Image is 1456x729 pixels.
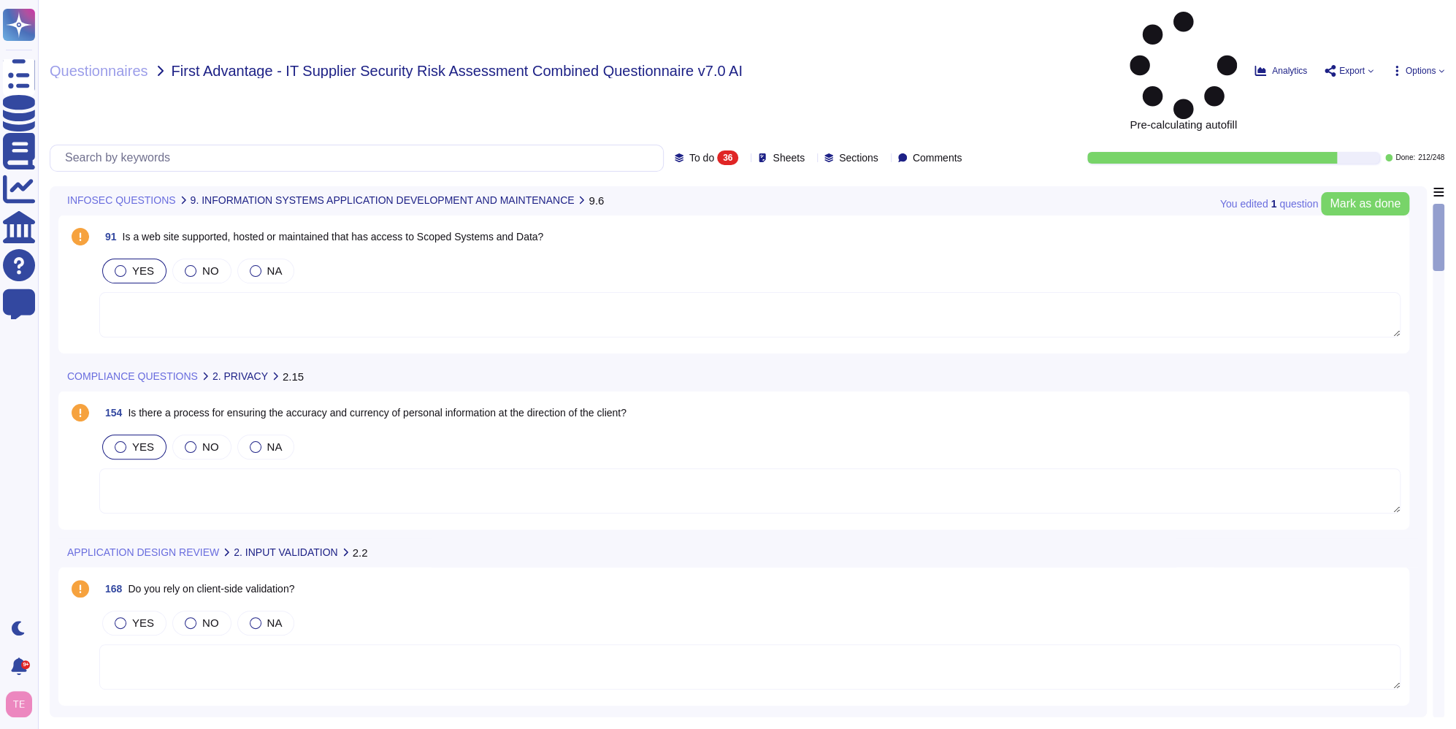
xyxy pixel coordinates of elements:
[132,264,154,277] span: YES
[589,195,604,206] span: 9.6
[67,547,219,557] span: APPLICATION DESIGN REVIEW
[202,264,219,277] span: NO
[689,153,714,163] span: To do
[67,371,198,381] span: COMPLIANCE QUESTIONS
[1395,154,1415,161] span: Done:
[773,153,805,163] span: Sheets
[1321,192,1409,215] button: Mark as done
[202,617,219,629] span: NO
[353,547,368,558] span: 2.2
[21,660,30,669] div: 9+
[1220,199,1318,209] span: You edited question
[212,371,268,381] span: 2. PRIVACY
[1339,66,1365,75] span: Export
[283,371,304,382] span: 2.15
[234,547,337,557] span: 2. INPUT VALIDATION
[1418,154,1444,161] span: 212 / 248
[67,195,176,205] span: INFOSEC QUESTIONS
[3,688,42,720] button: user
[6,691,32,717] img: user
[267,264,283,277] span: NA
[99,408,122,418] span: 154
[1254,65,1307,77] button: Analytics
[1406,66,1436,75] span: Options
[1330,198,1401,210] span: Mark as done
[128,583,294,595] span: Do you rely on client-side validation?
[58,145,663,171] input: Search by keywords
[1272,66,1307,75] span: Analytics
[132,617,154,629] span: YES
[132,440,154,453] span: YES
[172,64,743,78] span: First Advantage - IT Supplier Security Risk Assessment Combined Questionnaire v7.0 AI
[717,150,738,165] div: 36
[202,440,219,453] span: NO
[267,440,283,453] span: NA
[1130,12,1237,130] span: Pre-calculating autofill
[99,584,122,594] span: 168
[839,153,878,163] span: Sections
[913,153,962,163] span: Comments
[50,64,148,78] span: Questionnaires
[99,232,117,242] span: 91
[123,231,544,243] span: Is a web site supported, hosted or maintained that has access to Scoped Systems and Data?
[191,195,575,205] span: 9. INFORMATION SYSTEMS APPLICATION DEVELOPMENT AND MAINTENANCE
[128,407,626,419] span: Is there a process for ensuring the accuracy and currency of personal information at the directio...
[1271,199,1276,209] b: 1
[267,617,283,629] span: NA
